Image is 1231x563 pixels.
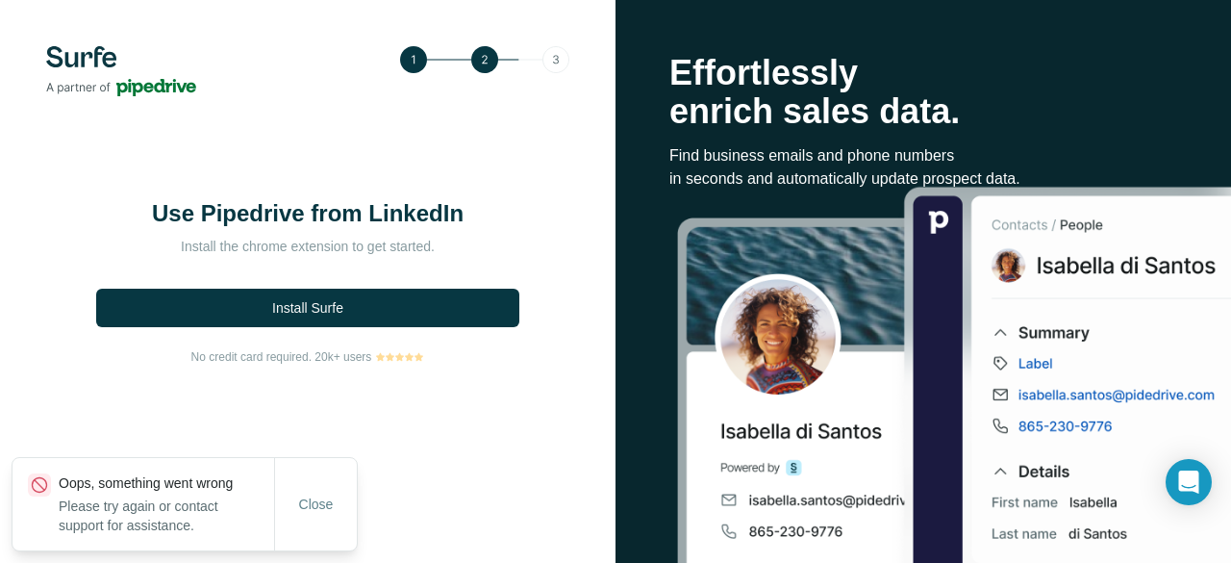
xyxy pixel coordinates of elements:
[286,487,347,522] button: Close
[96,289,519,327] button: Install Surfe
[669,92,1177,131] p: enrich sales data.
[1166,459,1212,505] div: Open Intercom Messenger
[669,144,1177,167] p: Find business emails and phone numbers
[669,167,1177,191] p: in seconds and automatically update prospect data.
[59,497,274,535] p: Please try again or contact support for assistance.
[115,237,500,256] p: Install the chrome extension to get started.
[272,298,343,318] span: Install Surfe
[59,473,274,493] p: Oops, something went wrong
[46,46,196,96] img: Surfe's logo
[299,495,334,514] span: Close
[677,185,1231,563] img: Surfe Stock Photo - Selling good vibes
[669,54,1177,92] p: Effortlessly
[115,198,500,229] h1: Use Pipedrive from LinkedIn
[191,348,372,366] span: No credit card required. 20k+ users
[400,46,569,73] img: Step 2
